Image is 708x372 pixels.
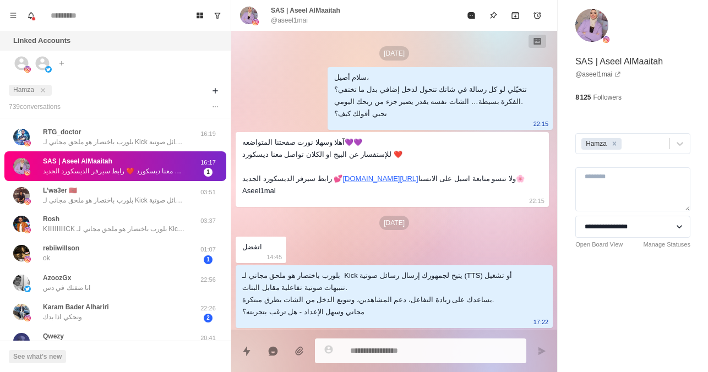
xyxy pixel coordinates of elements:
a: @aseel1mai [575,69,621,79]
button: Board View [191,7,209,24]
div: Remove Hamza [608,138,620,150]
img: picture [13,275,30,291]
p: SAS | Aseel AlMaaitah [575,55,663,68]
p: [DATE] [379,216,409,230]
img: picture [13,187,30,204]
p: [DATE] [379,46,409,61]
button: Reply with AI [262,340,284,362]
p: @aseel1mai [271,15,308,25]
button: See what's new [9,350,66,363]
img: picture [24,256,31,262]
p: آهلا وسهلا نورت صفحتنا المتواضعه💜💜 للإستفسار عن البيج او الكلان تواصل معنا ديسكورد ❤️ رابط سيرفر ... [43,166,186,176]
img: picture [13,304,30,320]
img: picture [24,169,31,176]
p: بلورب باختصار هو ملحق مجاني لـ Kick يتيح لجمهورك إرسال رسائل صوتية (TTS) أو تشغيل تنبيهات صوتية ت... [43,137,186,147]
img: picture [24,315,31,321]
img: picture [240,7,258,24]
div: بلورب باختصار هو ملحق مجاني لـ Kick يتيح لجمهورك إرسال رسائل صوتية (TTS) أو تشغيل تنبيهات صوتية ت... [242,270,529,318]
a: Manage Statuses [643,240,690,249]
p: 20:41 [194,333,222,343]
img: picture [45,66,52,73]
div: Hamza [582,138,608,150]
p: RTG_doctor [43,127,81,137]
p: 22:26 [194,304,222,313]
div: سلام أصيل، تتخيّلي لو كل رسالة في شاتك تتحول لدخل إضافي بدل ما تختفي؟ الفكرة بسيطة… الشات نفسه يق... [334,72,529,120]
button: Add filters [209,84,222,97]
button: Pin [482,4,504,26]
p: 22:56 [194,275,222,285]
span: 1 [204,255,213,264]
p: SAS | Aseel AlMaaitah [43,156,112,166]
button: Options [209,100,222,113]
img: picture [13,129,30,145]
img: picture [24,198,31,205]
img: picture [252,19,259,25]
p: ok [43,253,50,263]
p: 22:15 [533,118,549,130]
button: Menu [4,7,22,24]
p: Karam Bader Alhariri [43,302,109,312]
button: close [37,85,48,96]
span: Hamza [13,86,34,94]
button: Show unread conversations [209,7,226,24]
p: rebiiwillson [43,243,79,253]
p: 8 125 [575,92,591,102]
p: ونحكي اذا بدك [43,312,82,322]
p: L’wa3er 🇲🇦 [43,185,77,195]
img: picture [24,140,31,146]
button: Archive [504,4,526,26]
p: 03:51 [194,188,222,197]
img: picture [575,9,608,42]
p: Qwezy [43,331,64,341]
button: Add reminder [526,4,548,26]
div: اتفضل [242,241,262,253]
p: SAS | Aseel AlMaaitah [271,6,340,15]
img: picture [13,333,30,349]
button: Quick replies [236,340,258,362]
p: KIIIIIIIIIICK بلورب باختصار هو ملحق مجاني لـ Kick يتيح لجمهورك إرسال رسائل صوتية (TTS) أو تشغيل ت... [43,224,186,234]
p: 22:15 [529,195,544,207]
img: picture [13,245,30,261]
div: آهلا وسهلا نورت صفحتنا المتواضعه💜💜 للإستفسار عن البيج او الكلان تواصل معنا ديسكورد ❤️ رابط سيرفر ... [242,136,525,197]
p: 16:17 [194,158,222,167]
span: 1 [204,168,213,177]
p: Linked Accounts [13,35,70,46]
button: Send message [531,340,553,362]
p: 17:22 [533,316,549,328]
p: انا ضفتك في دس [43,283,90,293]
p: Rosh [43,214,59,224]
img: picture [24,66,31,73]
img: picture [603,36,609,43]
p: 16:19 [194,129,222,139]
p: AzoozGx [43,273,71,283]
span: 2 [204,314,213,322]
a: Open Board View [575,240,623,249]
button: Add media [288,340,311,362]
p: 01:07 [194,245,222,254]
button: Mark as read [460,4,482,26]
p: 03:37 [194,216,222,226]
a: [DOMAIN_NAME][URL] [342,174,418,183]
img: picture [13,158,30,174]
p: 14:45 [266,251,282,263]
button: Add account [55,57,68,70]
img: picture [24,286,31,292]
p: 739 conversation s [9,102,61,112]
p: Followers [593,92,622,102]
button: Notifications [22,7,40,24]
img: picture [24,227,31,233]
img: picture [13,216,30,232]
p: بلورب باختصار هو ملحق مجاني لـ Kick يتيح لجمهورك إرسال رسائل صوتية (TTS) أو تشغيل تنبيهات صوتية ت... [43,195,186,205]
